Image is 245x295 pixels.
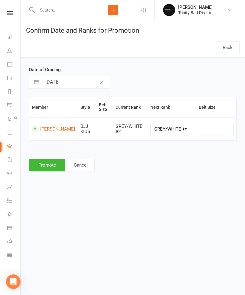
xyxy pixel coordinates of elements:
[196,97,236,118] th: Belt Size
[29,66,61,73] label: Date of Grading
[6,274,21,289] div: Open Intercom Messenger
[7,181,21,194] a: Assessments
[7,85,21,99] a: Reports
[96,97,113,118] th: Belt Size
[96,76,107,88] button: Clear Date
[216,41,240,54] button: Back
[29,97,78,118] th: Member
[78,97,96,118] th: Style
[7,222,21,235] a: General attendance kiosk mode
[80,124,90,134] span: BJJ KIDS
[32,126,75,132] a: [PERSON_NAME]
[116,124,142,134] span: GREY/WHITE #2
[29,159,65,171] button: Promote
[7,72,21,85] a: Payments
[7,126,21,140] a: Product Sales
[113,97,148,118] th: Current Rank
[148,97,196,118] th: Next Rank
[7,249,21,263] a: Class kiosk mode
[7,58,21,72] a: Calendar
[67,159,95,171] button: Cancel
[7,45,21,58] a: People
[178,10,213,15] div: Trinity BJJ Pty Ltd
[21,20,245,38] h1: Confirm Date and Ranks for Promotion
[178,5,213,10] div: [PERSON_NAME]
[35,6,93,14] input: Search...
[163,4,175,16] img: thumb_image1712106278.png
[7,235,21,249] a: Roll call kiosk mode
[7,31,21,45] a: Dashboard
[7,208,21,222] a: What's New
